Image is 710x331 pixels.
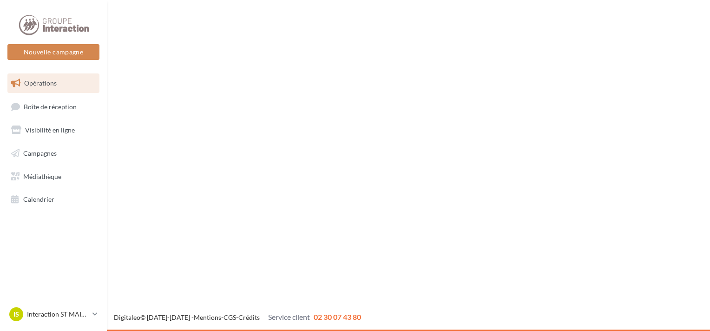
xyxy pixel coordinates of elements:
button: Nouvelle campagne [7,44,99,60]
span: Boîte de réception [24,102,77,110]
span: IS [13,310,19,319]
span: Opérations [24,79,57,87]
a: Mentions [194,313,221,321]
a: Calendrier [6,190,101,209]
span: Service client [268,312,310,321]
a: Médiathèque [6,167,101,186]
span: Visibilité en ligne [25,126,75,134]
a: Boîte de réception [6,97,101,117]
p: Interaction ST MAIXENT [27,310,89,319]
span: Médiathèque [23,172,61,180]
a: IS Interaction ST MAIXENT [7,305,99,323]
a: Digitaleo [114,313,140,321]
span: Calendrier [23,195,54,203]
span: © [DATE]-[DATE] - - - [114,313,361,321]
span: 02 30 07 43 80 [314,312,361,321]
a: Visibilité en ligne [6,120,101,140]
a: CGS [224,313,236,321]
a: Opérations [6,73,101,93]
a: Crédits [238,313,260,321]
span: Campagnes [23,149,57,157]
a: Campagnes [6,144,101,163]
